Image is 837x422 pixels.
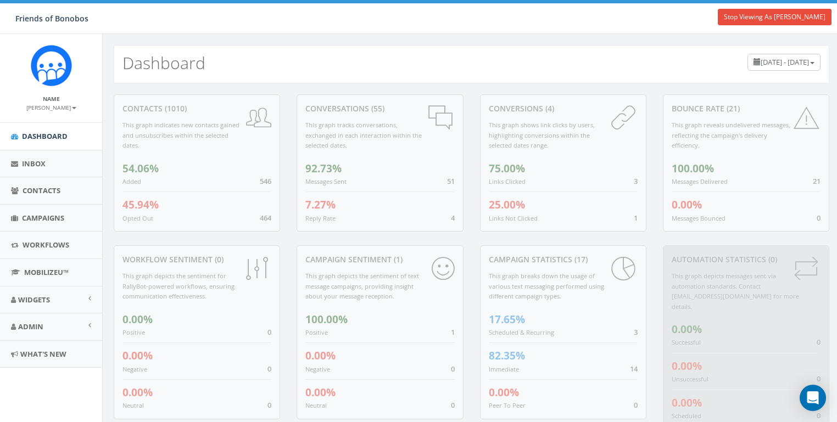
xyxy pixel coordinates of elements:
div: Bounce Rate [672,103,821,114]
span: 0.00% [122,312,153,327]
h2: Dashboard [122,54,205,72]
span: 0.00% [672,198,702,212]
span: 14 [630,364,638,374]
span: 4 [451,213,455,223]
small: This graph tracks conversations, exchanged in each interaction within the selected dates. [305,121,422,149]
div: Automation Statistics [672,254,821,265]
span: 3 [634,327,638,337]
span: Workflows [23,240,69,250]
span: 75.00% [489,161,525,176]
small: Neutral [305,401,327,409]
small: This graph depicts messages sent via automation standards. Contact [EMAIL_ADDRESS][DOMAIN_NAME] f... [672,272,799,311]
small: [PERSON_NAME] [26,104,76,111]
small: Successful [672,338,701,346]
span: 7.27% [305,198,336,212]
small: Immediate [489,365,519,373]
span: What's New [20,349,66,359]
small: This graph depicts the sentiment for RallyBot-powered workflows, ensuring communication effective... [122,272,235,300]
span: Campaigns [22,213,64,223]
span: 0.00% [305,348,336,363]
span: 92.73% [305,161,342,176]
div: Campaign Sentiment [305,254,454,265]
span: (4) [543,103,554,114]
span: 1 [451,327,455,337]
span: 54.06% [122,161,159,176]
span: Admin [18,322,43,331]
span: 0 [817,213,821,223]
small: Links Clicked [489,177,526,185]
span: (55) [369,103,384,114]
div: conversations [305,103,454,114]
a: Stop Viewing As [PERSON_NAME] [718,9,832,25]
span: 25.00% [489,198,525,212]
span: 0 [817,337,821,347]
span: 100.00% [672,161,714,176]
span: 0.00% [672,396,702,410]
span: MobilizeU™ [24,267,69,277]
span: 0.00% [305,385,336,400]
small: Scheduled & Recurring [489,328,554,336]
small: Negative [122,365,147,373]
span: 0 [817,374,821,384]
span: (21) [724,103,740,114]
span: 0 [267,364,271,374]
small: Peer To Peer [489,401,526,409]
small: Name [43,95,60,103]
span: 464 [260,213,271,223]
div: Open Intercom Messenger [800,385,826,411]
span: 0 [267,400,271,410]
span: 82.35% [489,348,525,363]
small: Positive [305,328,328,336]
span: Contacts [23,185,60,195]
small: Positive [122,328,145,336]
small: Reply Rate [305,214,336,222]
small: This graph depicts the sentiment of text message campaigns, providing insight about your message ... [305,272,419,300]
span: 0 [451,364,455,374]
small: Neutral [122,401,144,409]
span: Dashboard [22,131,68,141]
span: 0 [634,400,638,410]
span: Widgets [18,295,50,305]
small: Opted Out [122,214,153,222]
span: 0.00% [122,348,153,363]
div: conversions [489,103,638,114]
span: 1 [634,213,638,223]
span: 3 [634,176,638,186]
span: [DATE] - [DATE] [761,57,809,67]
span: (1) [392,254,403,265]
span: (1010) [163,103,187,114]
div: contacts [122,103,271,114]
span: 0.00% [489,385,519,400]
small: Unsuccessful [672,375,708,383]
span: 546 [260,176,271,186]
small: Links Not Clicked [489,214,538,222]
a: [PERSON_NAME] [26,102,76,112]
small: This graph shows link clicks by users, highlighting conversions within the selected dates range. [489,121,595,149]
small: Scheduled [672,412,701,420]
span: 0 [267,327,271,337]
img: Rally_Corp_Icon.png [31,45,72,86]
small: This graph reveals undelivered messages, reflecting the campaign's delivery efficiency. [672,121,790,149]
span: 45.94% [122,198,159,212]
small: Added [122,177,141,185]
small: This graph indicates new contacts gained and unsubscribes within the selected dates. [122,121,239,149]
span: 17.65% [489,312,525,327]
small: Negative [305,365,330,373]
small: Messages Bounced [672,214,726,222]
span: 21 [813,176,821,186]
small: Messages Delivered [672,177,728,185]
span: 0 [451,400,455,410]
span: (17) [572,254,588,265]
span: 0 [817,410,821,420]
span: Inbox [22,159,46,168]
span: 0.00% [122,385,153,400]
small: This graph breaks down the usage of various text messaging performed using different campaign types. [489,272,604,300]
small: Messages Sent [305,177,347,185]
span: 0.00% [672,322,702,336]
span: Friends of Bonobos [15,13,88,24]
span: 0.00% [672,359,702,373]
span: 51 [447,176,455,186]
span: (0) [213,254,224,265]
span: (0) [766,254,777,265]
div: Workflow Sentiment [122,254,271,265]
